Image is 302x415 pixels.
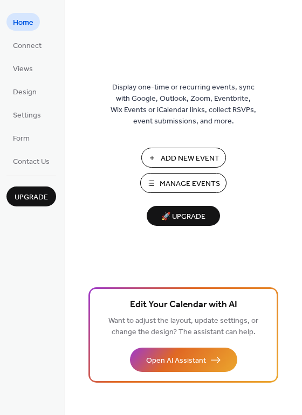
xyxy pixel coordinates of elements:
[108,314,258,340] span: Want to adjust the layout, update settings, or change the design? The assistant can help.
[140,173,226,193] button: Manage Events
[6,82,43,100] a: Design
[13,87,37,98] span: Design
[6,186,56,206] button: Upgrade
[161,153,219,164] span: Add New Event
[15,192,48,203] span: Upgrade
[153,210,214,224] span: 🚀 Upgrade
[6,129,36,147] a: Form
[6,13,40,31] a: Home
[141,148,226,168] button: Add New Event
[13,133,30,144] span: Form
[160,178,220,190] span: Manage Events
[13,110,41,121] span: Settings
[147,206,220,226] button: 🚀 Upgrade
[13,17,33,29] span: Home
[6,152,56,170] a: Contact Us
[13,156,50,168] span: Contact Us
[130,348,237,372] button: Open AI Assistant
[111,82,256,127] span: Display one-time or recurring events, sync with Google, Outlook, Zoom, Eventbrite, Wix Events or ...
[6,106,47,123] a: Settings
[6,59,39,77] a: Views
[130,298,237,313] span: Edit Your Calendar with AI
[13,40,42,52] span: Connect
[146,355,206,366] span: Open AI Assistant
[6,36,48,54] a: Connect
[13,64,33,75] span: Views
